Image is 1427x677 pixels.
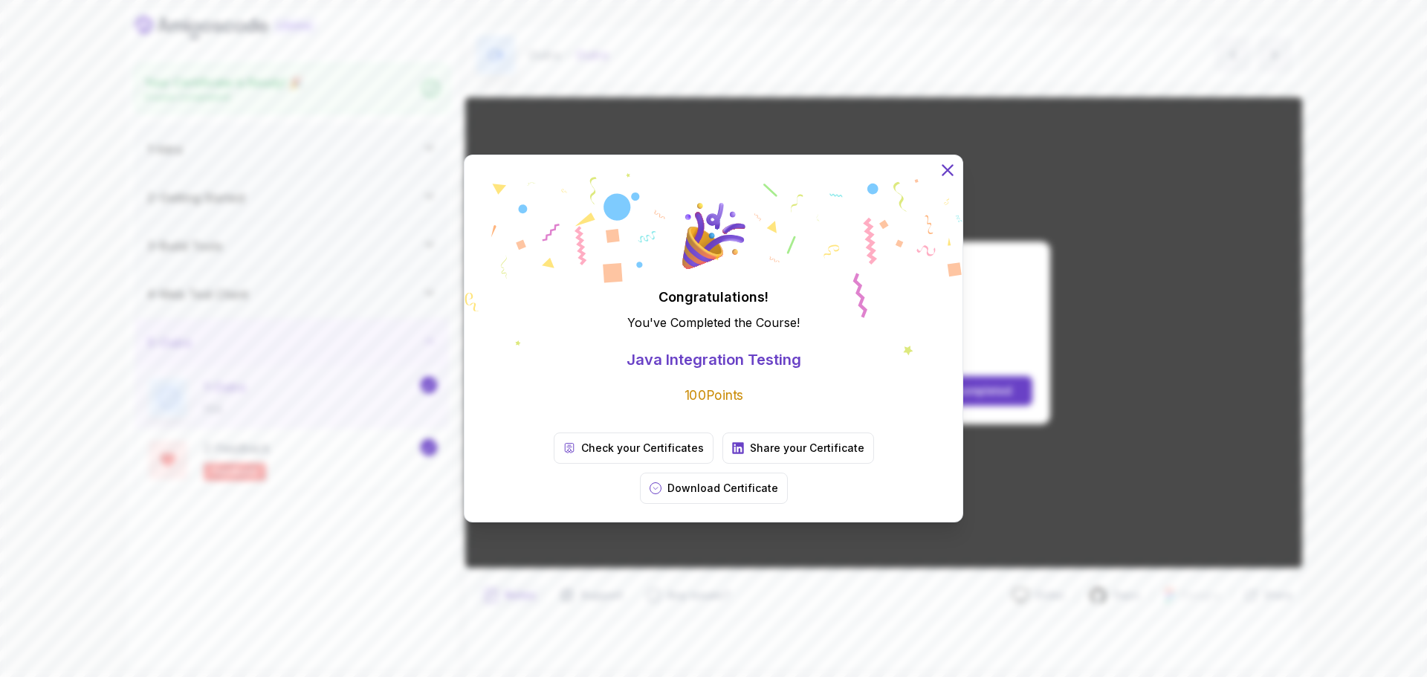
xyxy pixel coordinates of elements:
[750,441,864,456] p: Share your Certificate
[627,349,801,370] p: Java Integration Testing
[667,481,778,496] p: Download Certificate
[685,386,743,405] p: 100 Points
[640,473,788,504] button: Download Certificate
[554,433,713,464] a: Check your Certificates
[581,441,704,456] p: Check your Certificates
[722,433,874,464] a: Share your Certificate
